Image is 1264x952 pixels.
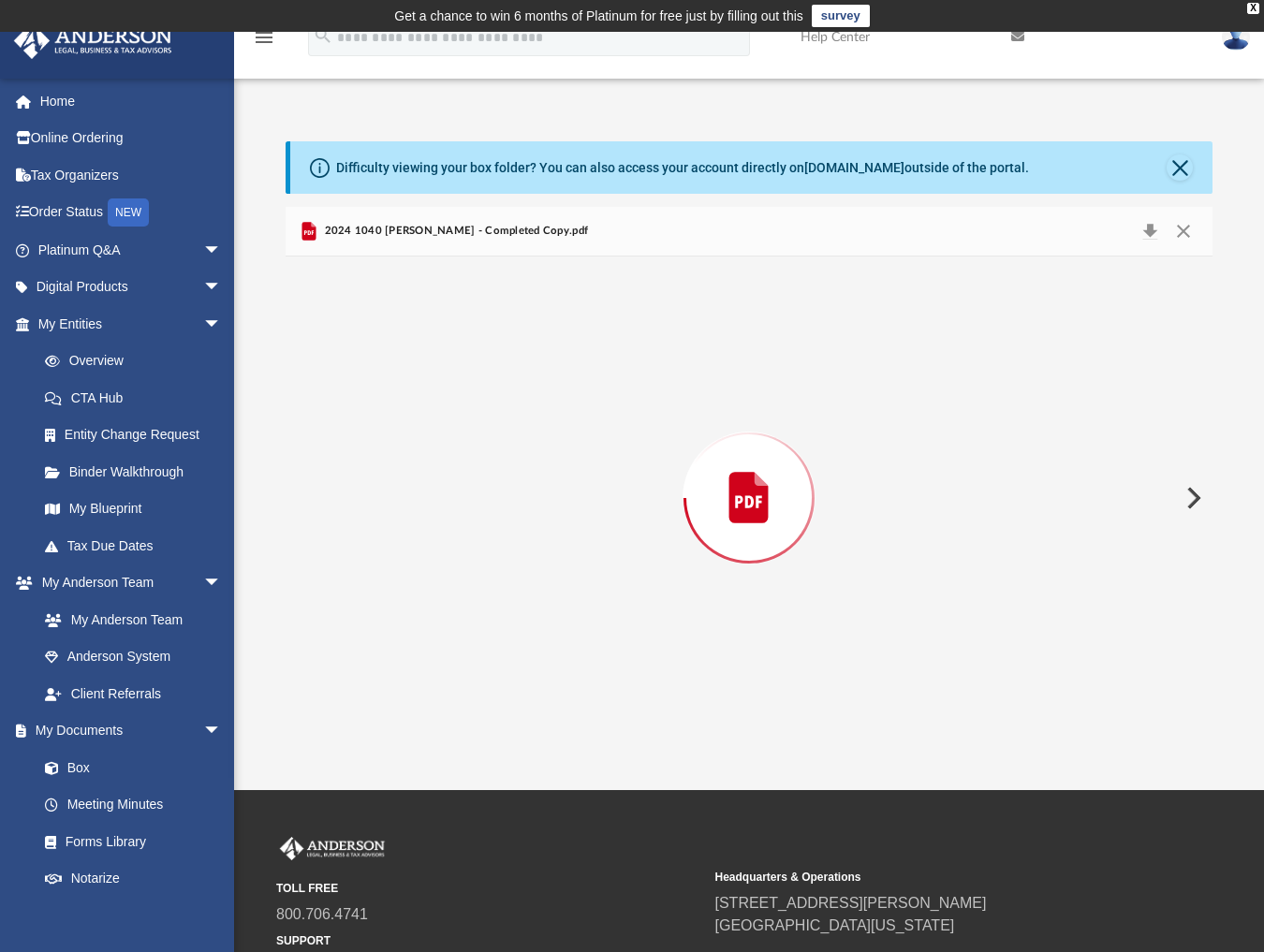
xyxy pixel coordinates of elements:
a: Tax Organizers [13,156,250,194]
a: Meeting Minutes [26,786,241,824]
button: Close [1167,218,1200,244]
a: My Anderson Team [26,601,231,638]
span: arrow_drop_down [203,269,241,307]
a: My Documentsarrow_drop_down [13,712,241,750]
a: Digital Productsarrow_drop_down [13,269,250,306]
a: 800.706.4741 [276,906,368,922]
div: Preview [286,207,1213,740]
div: Difficulty viewing your box folder? You can also access your account directly on outside of the p... [336,158,1029,178]
a: Notarize [26,860,241,898]
small: SUPPORT [276,932,702,949]
span: arrow_drop_down [203,712,241,751]
a: My Entitiesarrow_drop_down [13,305,250,343]
div: Get a chance to win 6 months of Platinum for free just by filling out this [394,5,803,27]
a: Binder Walkthrough [26,453,250,491]
a: Tax Due Dates [26,527,250,564]
img: Anderson Advisors Platinum Portal [276,837,389,861]
a: [STREET_ADDRESS][PERSON_NAME] [715,895,987,911]
a: Overview [26,343,250,380]
a: menu [253,36,275,49]
img: User Pic [1222,23,1250,51]
button: Next File [1171,472,1213,524]
a: CTA Hub [26,379,250,417]
a: My Blueprint [26,491,241,528]
a: Order StatusNEW [13,194,250,232]
a: Platinum Q&Aarrow_drop_down [13,231,250,269]
span: arrow_drop_down [203,305,241,344]
a: [GEOGRAPHIC_DATA][US_STATE] [715,917,955,933]
a: My Anderson Teamarrow_drop_down [13,564,241,602]
button: Download [1133,218,1167,244]
small: Headquarters & Operations [715,869,1141,886]
a: survey [812,5,870,27]
small: TOLL FREE [276,880,702,897]
div: NEW [108,198,149,227]
a: Anderson System [26,638,241,676]
a: Client Referrals [26,675,241,712]
a: Online Ordering [13,120,250,157]
span: arrow_drop_down [203,231,241,270]
a: Box [26,749,231,786]
div: close [1247,3,1259,14]
span: arrow_drop_down [203,564,241,603]
a: [DOMAIN_NAME] [804,160,904,175]
a: Forms Library [26,823,231,860]
i: menu [253,26,275,49]
a: Entity Change Request [26,417,250,454]
a: Home [13,82,250,120]
img: Anderson Advisors Platinum Portal [8,22,178,59]
i: search [313,25,333,46]
button: Close [1167,154,1193,181]
span: 2024 1040 [PERSON_NAME] - Completed Copy.pdf [320,223,588,240]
